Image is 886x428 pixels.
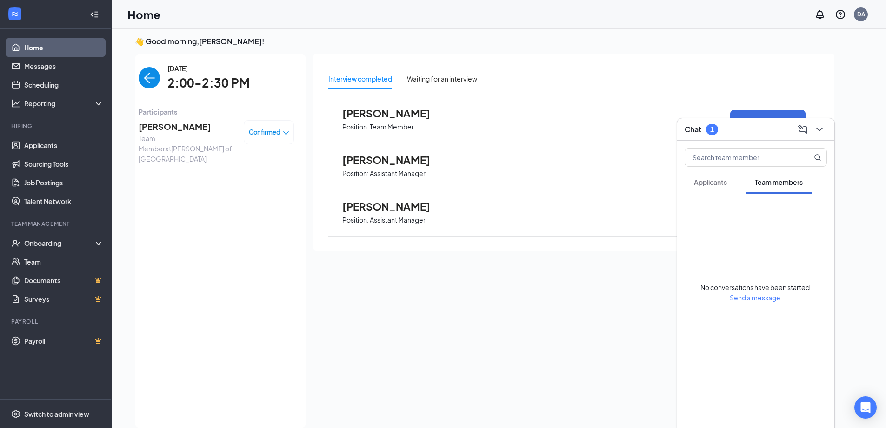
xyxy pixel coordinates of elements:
[24,173,104,192] a: Job Postings
[11,409,20,419] svg: Settings
[24,38,104,57] a: Home
[24,75,104,94] a: Scheduling
[11,220,102,228] div: Team Management
[342,122,369,131] p: Position:
[814,124,825,135] svg: ChevronDown
[342,154,445,166] span: [PERSON_NAME]
[795,122,810,137] button: ComposeMessage
[328,74,392,84] div: Interview completed
[700,283,812,292] span: No conversations have been started.
[139,107,294,117] span: Participants
[135,36,834,47] h3: 👋 Good morning, [PERSON_NAME] !
[694,178,727,186] span: Applicants
[167,63,250,74] span: [DATE]
[11,99,20,108] svg: Analysis
[24,290,104,308] a: SurveysCrown
[342,169,369,178] p: Position:
[685,149,795,166] input: Search team member
[24,252,104,271] a: Team
[139,67,160,88] button: back-button
[24,99,104,108] div: Reporting
[283,130,289,136] span: down
[11,318,102,326] div: Payroll
[685,124,701,135] h3: Chat
[812,122,827,137] button: ChevronDown
[814,154,821,161] svg: MagnifyingGlass
[342,216,369,224] p: Position:
[24,192,104,211] a: Talent Network
[24,332,104,350] a: PayrollCrown
[857,10,865,18] div: DA
[814,9,826,20] svg: Notifications
[24,238,96,248] div: Onboarding
[755,178,803,186] span: Team members
[127,7,160,22] h1: Home
[249,128,280,137] span: Confirmed
[11,238,20,248] svg: UserCheck
[407,74,477,84] div: Waiting for an interview
[90,10,99,19] svg: Collapse
[11,122,102,130] div: Hiring
[24,155,104,173] a: Sourcing Tools
[139,133,236,164] span: Team Member at [PERSON_NAME] of [GEOGRAPHIC_DATA]
[342,107,445,119] span: [PERSON_NAME]
[24,136,104,155] a: Applicants
[139,120,236,133] span: [PERSON_NAME]
[854,396,877,419] div: Open Intercom Messenger
[370,216,426,224] p: Assistant Manager
[835,9,846,20] svg: QuestionInfo
[24,271,104,290] a: DocumentsCrown
[730,110,806,130] button: Move to next stage
[24,409,89,419] div: Switch to admin view
[24,57,104,75] a: Messages
[342,200,445,212] span: [PERSON_NAME]
[797,124,808,135] svg: ComposeMessage
[370,122,414,131] p: Team Member
[370,169,426,178] p: Assistant Manager
[167,74,250,93] span: 2:00-2:30 PM
[10,9,20,19] svg: WorkstreamLogo
[710,125,714,133] div: 1
[730,293,782,302] span: Send a message.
